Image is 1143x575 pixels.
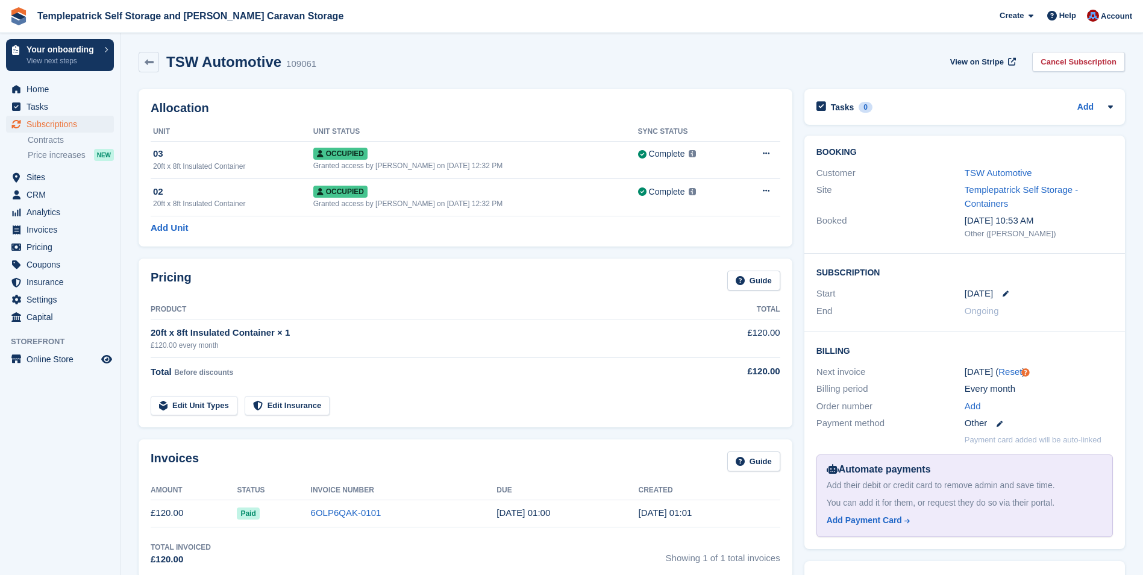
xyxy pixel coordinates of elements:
[27,274,99,291] span: Insurance
[28,134,114,146] a: Contracts
[816,344,1113,356] h2: Billing
[11,336,120,348] span: Storefront
[965,416,1113,430] div: Other
[816,183,965,210] div: Site
[965,382,1113,396] div: Every month
[313,122,638,142] th: Unit Status
[827,514,902,527] div: Add Payment Card
[816,400,965,413] div: Order number
[6,204,114,221] a: menu
[827,497,1103,509] div: You can add it for them, or request they do so via their portal.
[313,148,368,160] span: Occupied
[816,382,965,396] div: Billing period
[689,188,696,195] img: icon-info-grey-7440780725fd019a000dd9b08b2336e03edf1995a4989e88bcd33f0948082b44.svg
[27,291,99,308] span: Settings
[6,116,114,133] a: menu
[153,147,313,161] div: 03
[153,161,313,172] div: 20ft x 8ft Insulated Container
[27,98,99,115] span: Tasks
[496,507,550,518] time: 2025-10-02 00:00:00 UTC
[1020,367,1031,378] div: Tooltip anchor
[28,149,86,161] span: Price increases
[6,351,114,368] a: menu
[99,352,114,366] a: Preview store
[313,160,638,171] div: Granted access by [PERSON_NAME] on [DATE] 12:32 PM
[6,274,114,291] a: menu
[816,148,1113,157] h2: Booking
[311,481,497,500] th: Invoice Number
[27,81,99,98] span: Home
[1059,10,1076,22] span: Help
[666,542,780,567] span: Showing 1 of 1 total invoices
[965,434,1101,446] p: Payment card added will be auto-linked
[313,186,368,198] span: Occupied
[683,319,780,357] td: £120.00
[638,481,780,500] th: Created
[831,102,854,113] h2: Tasks
[689,150,696,157] img: icon-info-grey-7440780725fd019a000dd9b08b2336e03edf1995a4989e88bcd33f0948082b44.svg
[965,400,981,413] a: Add
[816,365,965,379] div: Next invoice
[27,256,99,273] span: Coupons
[816,166,965,180] div: Customer
[1000,10,1024,22] span: Create
[151,101,780,115] h2: Allocation
[237,481,310,500] th: Status
[496,481,638,500] th: Due
[1087,10,1099,22] img: Leigh
[311,507,381,518] a: 6OLP6QAK-0101
[27,204,99,221] span: Analytics
[33,6,348,26] a: Templepatrick Self Storage and [PERSON_NAME] Caravan Storage
[153,185,313,199] div: 02
[151,451,199,471] h2: Invoices
[965,228,1113,240] div: Other ([PERSON_NAME])
[245,396,330,416] a: Edit Insurance
[27,169,99,186] span: Sites
[965,287,993,301] time: 2025-10-01 00:00:00 UTC
[6,169,114,186] a: menu
[998,366,1022,377] a: Reset
[151,366,172,377] span: Total
[151,396,237,416] a: Edit Unit Types
[6,98,114,115] a: menu
[27,239,99,256] span: Pricing
[965,365,1113,379] div: [DATE] ( )
[151,122,313,142] th: Unit
[816,287,965,301] div: Start
[827,462,1103,477] div: Automate payments
[683,300,780,319] th: Total
[816,304,965,318] div: End
[859,102,872,113] div: 0
[816,416,965,430] div: Payment method
[27,45,98,54] p: Your onboarding
[286,57,316,71] div: 109061
[6,81,114,98] a: menu
[313,198,638,209] div: Granted access by [PERSON_NAME] on [DATE] 12:32 PM
[638,122,737,142] th: Sync Status
[94,149,114,161] div: NEW
[27,221,99,238] span: Invoices
[151,221,188,235] a: Add Unit
[816,214,965,239] div: Booked
[683,365,780,379] div: £120.00
[945,52,1018,72] a: View on Stripe
[151,481,237,500] th: Amount
[827,514,1098,527] a: Add Payment Card
[6,186,114,203] a: menu
[6,309,114,325] a: menu
[151,326,683,340] div: 20ft x 8ft Insulated Container × 1
[827,479,1103,492] div: Add their debit or credit card to remove admin and save time.
[727,271,780,291] a: Guide
[151,553,211,567] div: £120.00
[151,300,683,319] th: Product
[1101,10,1132,22] span: Account
[27,309,99,325] span: Capital
[816,266,1113,278] h2: Subscription
[965,168,1032,178] a: TSW Automotive
[10,7,28,25] img: stora-icon-8386f47178a22dfd0bd8f6a31ec36ba5ce8667c1dd55bd0f319d3a0aa187defe.svg
[6,221,114,238] a: menu
[28,148,114,162] a: Price increases NEW
[151,271,192,291] h2: Pricing
[166,54,281,70] h2: TSW Automotive
[6,39,114,71] a: Your onboarding View next steps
